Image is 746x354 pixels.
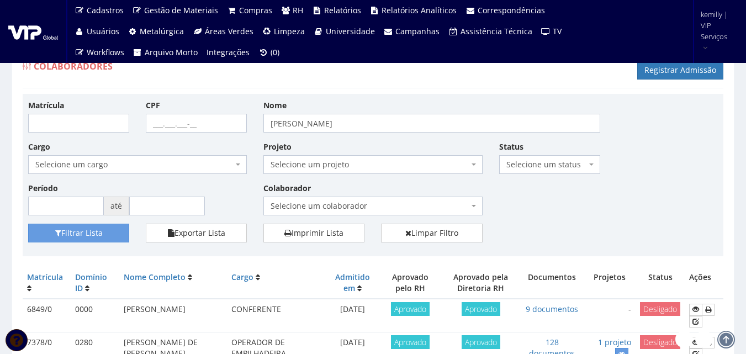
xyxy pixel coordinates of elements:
input: ___.___.___-__ [146,114,247,133]
span: Workflows [87,47,124,57]
span: Aprovado [391,335,430,349]
span: Usuários [87,26,119,36]
a: Campanhas [379,21,445,42]
a: Limpeza [258,21,310,42]
span: até [104,197,129,215]
span: Selecione um status [499,155,600,174]
td: [DATE] [326,299,379,332]
th: Ações [685,267,723,299]
span: Correspondências [478,5,545,15]
td: [PERSON_NAME] [119,299,227,332]
span: Aprovado [462,302,500,316]
span: Assistência Técnica [461,26,532,36]
span: Selecione um status [506,159,586,170]
a: Arquivo Morto [129,42,203,63]
span: Selecione um projeto [271,159,468,170]
button: Exportar Lista [146,224,247,242]
th: Aprovado pelo RH [379,267,441,299]
span: Compras [239,5,272,15]
span: (0) [271,47,279,57]
span: Colaboradores [34,60,113,72]
span: Desligado [640,302,680,316]
a: 1 projeto [598,337,631,347]
a: Nome Completo [124,272,186,282]
span: RH [293,5,303,15]
span: Gestão de Materiais [144,5,218,15]
span: Limpeza [274,26,305,36]
span: kemilly | VIP Serviços [701,9,732,42]
span: Aprovado [391,302,430,316]
a: Integrações [202,42,254,63]
span: Selecione um colaborador [263,197,482,215]
th: Aprovado pela Diretoria RH [441,267,520,299]
button: Filtrar Lista [28,224,129,242]
a: Cargo [231,272,253,282]
label: CPF [146,100,160,111]
a: Admitido em [335,272,370,293]
label: Cargo [28,141,50,152]
label: Nome [263,100,287,111]
td: - [584,299,636,332]
label: Colaborador [263,183,311,194]
span: TV [553,26,562,36]
a: Domínio ID [75,272,107,293]
span: Cadastros [87,5,124,15]
span: Áreas Verdes [205,26,253,36]
img: logo [8,23,58,40]
span: Relatórios Analíticos [382,5,457,15]
a: Assistência Técnica [444,21,537,42]
a: Matrícula [27,272,63,282]
span: Selecione um colaborador [271,200,468,212]
a: Limpar Filtro [381,224,482,242]
span: Aprovado [462,335,500,349]
td: 0000 [71,299,120,332]
span: Integrações [207,47,250,57]
a: Registrar Admissão [637,61,723,80]
span: Selecione um cargo [35,159,233,170]
a: TV [537,21,567,42]
a: Metalúrgica [124,21,189,42]
a: Universidade [309,21,379,42]
span: Desligado [640,335,680,349]
th: Documentos [520,267,584,299]
a: Workflows [70,42,129,63]
span: Selecione um projeto [263,155,482,174]
a: Imprimir Lista [263,224,364,242]
td: 6849/0 [23,299,71,332]
a: (0) [254,42,284,63]
th: Status [636,267,685,299]
label: Status [499,141,523,152]
td: CONFERENTE [227,299,325,332]
label: Projeto [263,141,292,152]
span: Arquivo Morto [145,47,198,57]
span: Universidade [326,26,375,36]
label: Período [28,183,58,194]
span: Selecione um cargo [28,155,247,174]
span: Campanhas [395,26,440,36]
span: Relatórios [324,5,361,15]
a: 9 documentos [526,304,578,314]
a: Áreas Verdes [188,21,258,42]
th: Projetos [584,267,636,299]
a: Usuários [70,21,124,42]
label: Matrícula [28,100,64,111]
span: Metalúrgica [140,26,184,36]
